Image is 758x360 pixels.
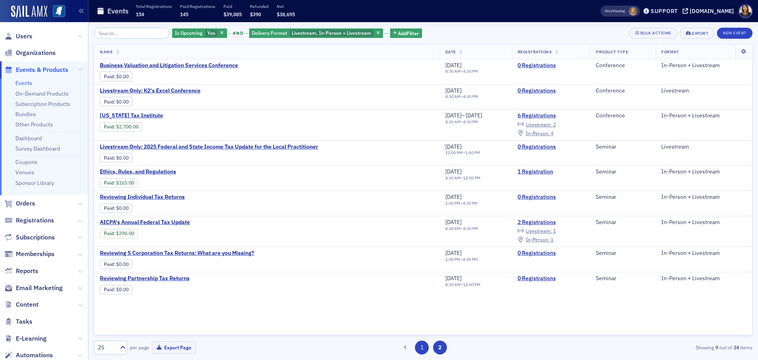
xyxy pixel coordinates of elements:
[596,62,650,69] div: Conference
[15,169,34,176] a: Venues
[11,6,47,18] img: SailAMX
[100,275,233,282] a: Reviewing Partnership Tax Returns
[445,249,462,256] span: [DATE]
[661,112,747,119] div: In-Person + Livestream
[180,11,188,17] span: 145
[100,194,233,201] a: Reviewing Individual Tax Returns
[596,219,650,226] div: Seminar
[661,62,747,69] div: In-Person + Livestream
[661,143,747,151] div: Livestream
[445,201,478,206] div: –
[4,317,32,326] a: Tasks
[4,66,68,74] a: Events & Products
[207,30,215,36] span: Yes
[4,334,47,343] a: E-Learning
[292,30,371,36] span: Livestream, In-Person + Livestream
[629,7,637,15] span: Ellen Vaughn
[100,285,132,294] div: Paid: 0 - $0
[445,275,462,282] span: [DATE]
[100,143,318,151] span: Livestream Only: 2025 Federal and State Income Tax Update for the Local Practitioner
[661,87,747,94] div: Livestream
[445,226,478,231] div: –
[445,200,460,206] time: 1:00 PM
[415,341,429,354] button: 1
[661,49,679,55] span: Format
[518,168,585,175] a: 1 Registration
[518,49,552,55] span: Registrations
[16,250,54,258] span: Memberships
[518,219,585,226] a: 2 Registrations
[16,334,47,343] span: E-Learning
[551,236,553,243] span: 1
[4,216,54,225] a: Registrations
[553,121,556,128] span: 2
[16,199,35,208] span: Orders
[100,168,233,175] span: Ethics, Rules, and Regulations
[683,8,737,14] button: [DOMAIN_NAME]
[104,205,114,211] a: Paid
[104,205,116,211] span: :
[180,4,215,9] p: Paid Registrations
[100,219,233,226] a: AICPA's Annual Federal Tax Update
[445,219,462,226] span: [DATE]
[445,175,480,181] div: –
[445,193,462,200] span: [DATE]
[463,282,480,287] time: 12:00 PM
[100,97,132,106] div: Paid: 0 - $0
[107,6,129,16] h1: Events
[661,275,747,282] div: In-Person + Livestream
[100,250,254,257] a: Reviewing S Corporation Tax Returns: What are you Missing?
[15,145,60,152] a: Survey Dashboard
[16,267,38,275] span: Reports
[526,121,552,128] span: Livestream :
[445,112,462,119] span: [DATE]
[596,49,628,55] span: Product Type
[4,351,53,360] a: Automations
[16,49,56,57] span: Organizations
[116,124,139,130] span: $2,700.00
[445,256,460,262] time: 1:00 PM
[518,62,585,69] a: 0 Registrations
[47,5,65,19] a: View Homepage
[596,275,650,282] div: Seminar
[445,68,461,74] time: 8:30 AM
[596,112,650,119] div: Conference
[605,8,625,14] span: Viewing
[629,28,677,39] button: Bulk Actions
[518,143,585,151] a: 0 Registrations
[15,79,32,87] a: Events
[116,155,129,161] span: $0.00
[228,30,248,36] button: and
[136,11,144,17] span: 154
[445,87,462,94] span: [DATE]
[16,233,55,242] span: Subscriptions
[100,204,132,213] div: Paid: 0 - $0
[551,130,553,136] span: 4
[16,66,68,74] span: Events & Products
[100,62,238,69] a: Business Valuation and Litigation Services Conference
[398,30,419,37] span: Add Filter
[100,153,132,162] div: Paid: 1 - $0
[116,261,129,267] span: $0.00
[692,31,708,36] div: Export
[596,250,650,257] div: Seminar
[445,62,462,69] span: [DATE]
[116,180,134,186] span: $165.00
[518,130,553,136] a: In-Person: 4
[15,121,53,128] a: Other Products
[252,30,287,36] span: Delivery Format
[250,11,261,17] span: $390
[518,87,585,94] a: 0 Registrations
[463,256,478,262] time: 4:30 PM
[661,168,747,175] div: In-Person + Livestream
[605,8,612,13] div: Also
[175,30,203,36] span: Is Upcoming
[518,112,585,119] a: 6 Registrations
[16,317,32,326] span: Tasks
[15,100,70,107] a: Subscription Products
[4,250,54,258] a: Memberships
[104,261,114,267] a: Paid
